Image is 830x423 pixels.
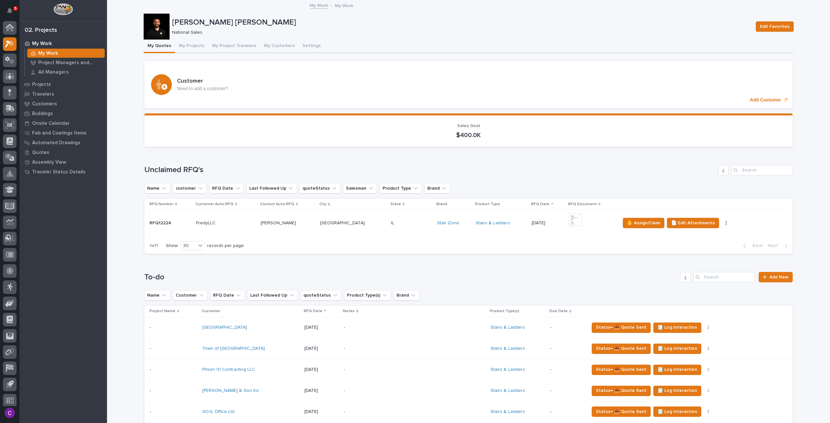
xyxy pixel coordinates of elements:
[653,406,701,417] button: 🗒️ Log Interaction
[19,99,107,109] a: Customers
[149,387,152,394] p: -
[53,3,73,15] img: Workspace Logo
[261,219,297,226] p: [PERSON_NAME]
[144,401,793,422] tr: -- SO-IL Office Ltd [DATE]-Stairs & Ladders -Status→ 📤 Quote Sent🗒️ Log Interaction
[32,169,86,175] p: Traveler Status Details
[175,40,208,53] button: My Projects
[390,201,401,208] p: State
[532,220,563,226] p: [DATE]
[32,121,70,126] p: Onsite Calendar
[491,388,525,394] a: Stairs & Ladders
[592,386,651,396] button: Status→ 📤 Quote Sent
[344,388,457,394] p: -
[491,409,525,415] a: Stairs & Ladders
[550,367,584,372] p: -
[760,23,789,30] span: Edit Favorites
[756,21,794,32] button: Edit Favorites
[344,346,457,351] p: -
[550,388,584,394] p: -
[202,325,247,330] a: [GEOGRAPHIC_DATA]
[344,290,391,300] button: Product Type(s)
[550,346,584,351] p: -
[207,243,244,249] p: records per page
[202,367,255,372] a: Pinion 91 Contracting LLC
[457,123,480,128] span: Sales Goal
[172,18,751,27] p: [PERSON_NAME] [PERSON_NAME]
[149,408,152,415] p: -
[25,58,107,67] a: Project Managers and Engineers
[173,183,207,194] button: customer
[149,219,172,226] p: RFQ12224
[304,388,338,394] p: [DATE]
[19,138,107,147] a: Automated Drawings
[32,150,49,156] p: Quotes
[38,51,58,56] p: My Work
[550,308,568,315] p: Due Date
[3,4,17,18] button: Notifications
[658,323,697,331] span: 🗒️ Log Interaction
[202,388,259,394] a: [PERSON_NAME] & Son Inc
[300,183,340,194] button: quoteStatus
[19,118,107,128] a: Onsite Calendar
[19,79,107,89] a: Projects
[8,8,17,18] div: Notifications5
[144,273,678,282] h1: To-do
[335,2,353,9] p: My Work
[304,367,338,372] p: [DATE]
[304,346,338,351] p: [DATE]
[19,128,107,138] a: Fab and Coatings Items
[202,308,220,315] p: Customer
[19,39,107,48] a: My Work
[177,86,228,91] p: Need to add a customer?
[391,219,396,226] p: IL
[658,408,697,416] span: 🗒️ Log Interaction
[671,219,715,227] span: 📄 Edit Attachments
[152,131,785,139] p: $400.0K
[491,367,525,372] a: Stairs & Ladders
[343,308,355,315] p: Notes
[173,290,207,300] button: Customer
[14,6,17,11] p: 5
[738,243,765,249] button: Back
[394,290,420,300] button: Brand
[424,183,450,194] button: Brand
[149,345,152,351] p: -
[32,140,80,146] p: Automated Drawings
[19,167,107,177] a: Traveler Status Details
[627,219,660,227] span: ✋ Assign/Claim
[209,183,244,194] button: RFQ Date
[246,183,297,194] button: Last Followed Up
[623,218,664,228] button: ✋ Assign/Claim
[491,346,525,351] a: Stairs & Ladders
[380,183,422,194] button: Product Type
[196,219,217,226] p: FredyLLC
[202,409,234,415] a: SO-IL Office Ltd
[19,109,107,118] a: Buildings
[144,359,793,380] tr: -- Pinion 91 Contracting LLC [DATE]-Stairs & Ladders -Status→ 📤 Quote Sent🗒️ Log Interaction
[38,60,102,66] p: Project Managers and Engineers
[202,346,265,351] a: Town of [GEOGRAPHIC_DATA]
[149,366,152,372] p: -
[490,308,519,315] p: Product Type(s)
[658,366,697,373] span: 🗒️ Log Interaction
[596,387,646,394] span: Status→ 📤 Quote Sent
[149,323,152,330] p: -
[693,272,755,282] input: Search
[568,201,597,208] p: RFQ Document
[592,344,651,354] button: Status→ 📤 Quote Sent
[144,183,170,194] button: Name
[749,243,763,249] span: Back
[32,130,87,136] p: Fab and Coatings Items
[667,218,719,228] button: 📄 Edit Attachments
[653,323,701,333] button: 🗒️ Log Interaction
[149,308,175,315] p: Project Name
[592,406,651,417] button: Status→ 📤 Quote Sent
[260,201,294,208] p: Contact Auto-RFQ
[592,323,651,333] button: Status→ 📤 Quote Sent
[759,272,793,282] a: Add New
[731,165,793,175] div: Search
[310,1,328,9] a: My Work
[144,238,163,254] p: 1 of 1
[19,89,107,99] a: Travelers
